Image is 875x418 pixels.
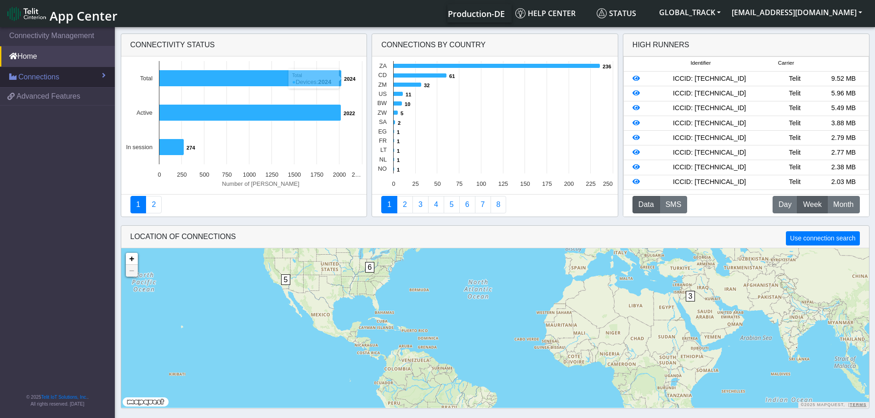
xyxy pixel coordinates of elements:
span: Production-DE [448,8,505,19]
div: ICCID: [TECHNICAL_ID] [649,162,770,173]
div: Telit [770,89,819,99]
a: Carrier [397,196,413,213]
text: 750 [222,171,231,178]
text: 32 [424,83,429,88]
a: 14 Days Trend [459,196,475,213]
div: LOCATION OF CONNECTIONS [121,226,869,248]
button: SMS [660,196,688,213]
div: ©2025 MapQuest, | [798,402,869,408]
text: 500 [199,171,209,178]
div: Telit [770,74,819,84]
text: 250 [177,171,186,178]
button: Data [632,196,660,213]
text: 175 [542,180,552,187]
text: 2024 [344,76,356,82]
text: 274 [186,145,195,150]
div: ICCID: [TECHNICAL_ID] [649,148,770,158]
text: 1 [397,167,400,173]
button: Day [773,196,797,213]
span: Advanced Features [17,91,80,102]
div: Telit [770,103,819,113]
div: 2.79 MB [819,133,868,143]
text: 5 [401,111,403,116]
a: Usage per Country [412,196,429,213]
a: Not Connected for 30 days [491,196,507,213]
text: 10 [405,101,410,107]
a: App Center [7,4,116,23]
span: Week [803,199,822,210]
div: ICCID: [TECHNICAL_ID] [649,133,770,143]
span: 6 [365,262,375,273]
text: 50 [434,180,440,187]
div: 2.03 MB [819,177,868,187]
text: 1500 [288,171,300,178]
a: Status [593,4,654,22]
div: ICCID: [TECHNICAL_ID] [649,118,770,128]
div: 2.77 MB [819,148,868,158]
span: Status [597,8,636,18]
text: 125 [498,180,508,187]
button: Month [827,196,859,213]
text: Number of [PERSON_NAME] [222,180,299,187]
button: GLOBAL_TRACK [654,4,726,21]
a: Zoom out [126,265,138,277]
text: 61 [449,73,455,79]
div: Telit [770,118,819,128]
text: BW [378,100,388,106]
a: Connections By Country [381,196,397,213]
text: 75 [456,180,463,187]
button: Use connection search [786,231,859,245]
a: Usage by Carrier [444,196,460,213]
div: ICCID: [TECHNICAL_ID] [649,74,770,84]
span: Carrier [778,59,794,67]
text: LT [380,146,387,153]
text: 1 [397,148,400,154]
text: 150 [520,180,530,187]
span: Help center [515,8,576,18]
text: Total [140,75,152,82]
div: Telit [770,162,819,173]
span: App Center [50,7,118,24]
text: 1750 [310,171,323,178]
div: Connectivity status [121,34,367,56]
text: 1000 [243,171,255,178]
a: Zoom in [126,253,138,265]
span: Month [833,199,853,210]
button: Week [797,196,828,213]
text: ZM [378,81,387,88]
text: Active [136,109,152,116]
div: 3.88 MB [819,118,868,128]
div: Telit [770,133,819,143]
span: Connections [18,72,59,83]
a: Zero Session [475,196,491,213]
img: logo-telit-cinterion-gw-new.png [7,6,46,21]
text: 0 [158,171,161,178]
text: NO [378,165,387,172]
div: 2.38 MB [819,162,868,173]
div: ICCID: [TECHNICAL_ID] [649,103,770,113]
nav: Summary paging [130,196,358,213]
a: Connections By Carrier [428,196,444,213]
text: SA [379,118,387,125]
text: US [378,90,387,97]
text: 11 [406,92,411,97]
span: 3 [686,291,695,301]
text: 1250 [265,171,278,178]
text: 2000 [333,171,345,178]
text: In session [126,144,152,150]
text: ZW [378,109,387,116]
span: Identifier [690,59,711,67]
a: Connectivity status [130,196,147,213]
text: EG [378,128,387,135]
text: 0 [392,180,395,187]
text: 250 [603,180,613,187]
nav: Summary paging [381,196,609,213]
text: 2022 [344,111,355,116]
div: 5.49 MB [819,103,868,113]
text: 200 [564,180,574,187]
text: 100 [476,180,486,187]
text: CD [378,72,387,78]
div: Telit [770,148,819,158]
text: ZA [379,62,387,69]
a: Deployment status [146,196,162,213]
